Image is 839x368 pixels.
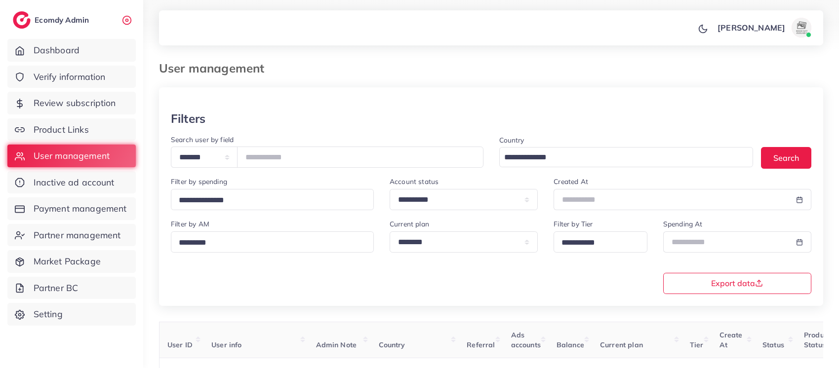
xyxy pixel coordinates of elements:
button: Search [761,147,811,168]
div: Search for option [171,189,374,210]
a: logoEcomdy Admin [13,11,91,29]
label: Spending At [663,219,703,229]
label: Filter by Tier [554,219,593,229]
span: Inactive ad account [34,176,115,189]
label: Created At [554,177,588,186]
input: Search for option [501,150,741,165]
a: Setting [7,303,136,326]
img: logo [13,11,31,29]
span: Partner BC [34,282,79,294]
div: Search for option [171,231,374,253]
span: Product Status [804,331,830,349]
span: Referral [467,340,495,349]
span: User info [211,340,241,349]
a: User management [7,145,136,167]
span: User management [34,149,110,162]
span: Review subscription [34,97,116,110]
label: Filter by AM [171,219,209,229]
label: Search user by field [171,135,234,145]
a: Partner BC [7,277,136,299]
span: Partner management [34,229,121,242]
span: Setting [34,308,63,321]
span: Market Package [34,255,101,268]
h2: Ecomdy Admin [35,15,91,25]
h3: User management [159,61,272,75]
span: Product Links [34,123,89,136]
span: Create At [719,331,743,349]
a: Product Links [7,118,136,141]
span: Ads accounts [511,331,541,349]
input: Search for option [558,235,635,251]
a: Verify information [7,66,136,88]
span: Export data [711,279,763,287]
span: Status [762,340,784,349]
a: Inactive ad account [7,171,136,194]
input: Search for option [175,235,361,251]
span: Country [379,340,405,349]
label: Country [499,135,524,145]
a: Partner management [7,224,136,247]
label: Account status [390,177,439,186]
label: Current plan [390,219,429,229]
span: Balance [557,340,584,349]
h3: Filters [171,111,205,126]
button: Export data [663,273,811,294]
span: Dashboard [34,44,80,57]
span: Verify information [34,71,106,83]
label: Filter by spending [171,177,227,186]
span: Admin Note [316,340,357,349]
p: [PERSON_NAME] [718,22,785,34]
span: Payment management [34,202,127,215]
a: Market Package [7,250,136,273]
span: Current plan [600,340,643,349]
a: Review subscription [7,92,136,114]
span: User ID [167,340,193,349]
a: [PERSON_NAME]avatar [712,18,815,37]
div: Search for option [554,231,647,253]
a: Dashboard [7,39,136,62]
input: Search for option [175,193,361,208]
span: Tier [690,340,704,349]
a: Payment management [7,197,136,220]
img: avatar [792,18,811,37]
div: Search for option [499,147,754,167]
